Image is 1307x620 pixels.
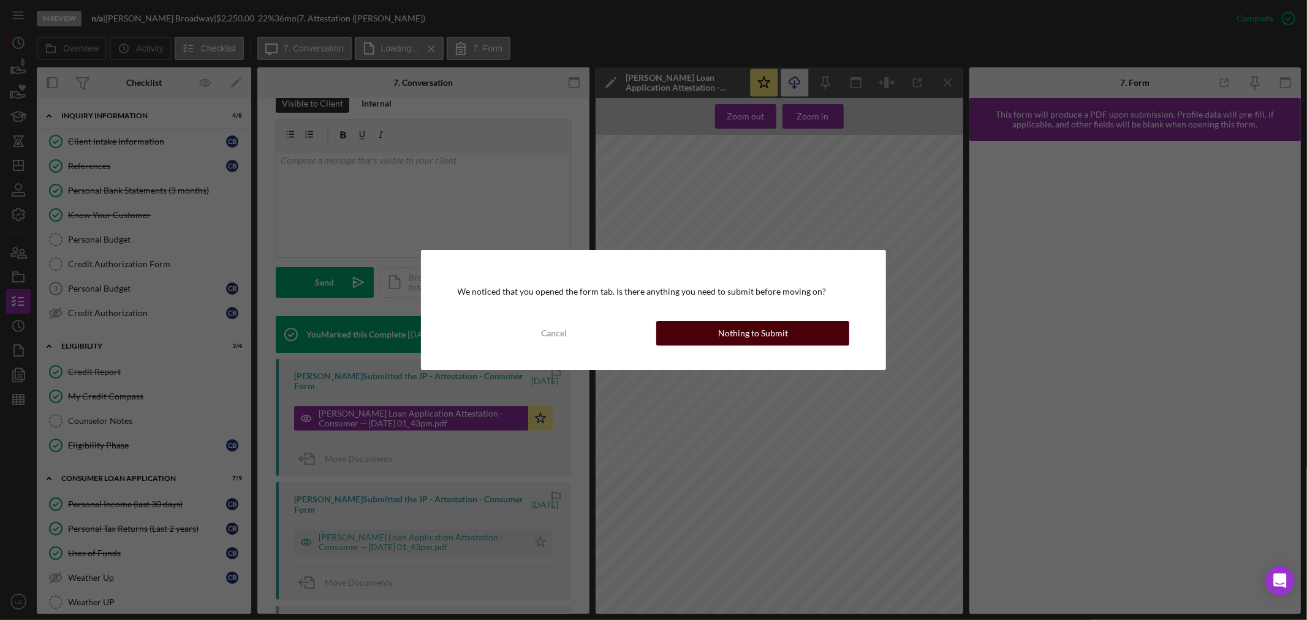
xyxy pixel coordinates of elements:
div: Nothing to Submit [718,321,788,346]
button: Nothing to Submit [656,321,849,346]
div: Open Intercom Messenger [1265,566,1295,595]
div: Cancel [541,321,567,346]
button: Cancel [458,321,651,346]
div: We noticed that you opened the form tab. Is there anything you need to submit before moving on? [458,287,850,297]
